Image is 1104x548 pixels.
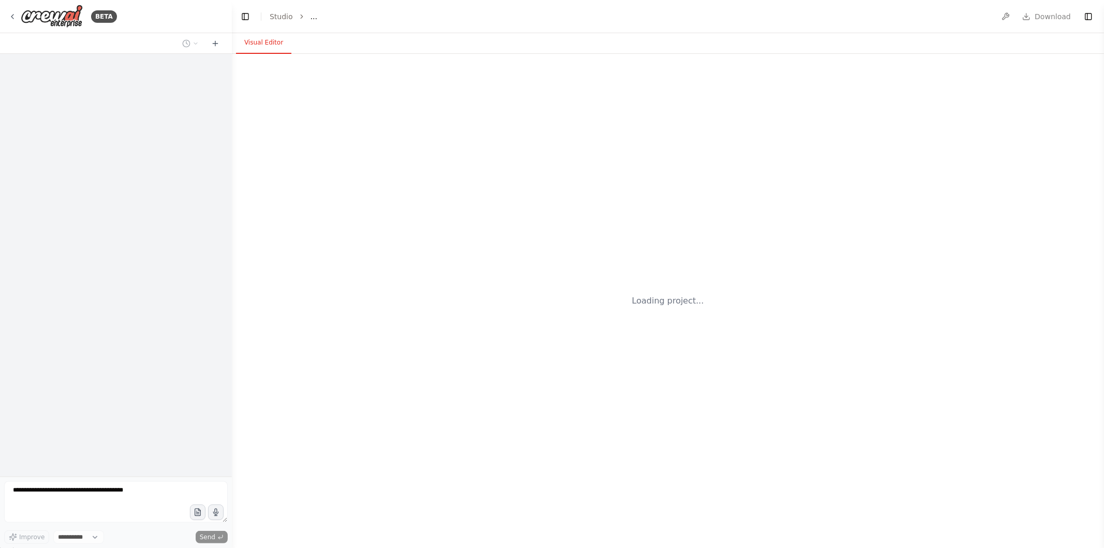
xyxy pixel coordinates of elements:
[207,37,224,50] button: Start a new chat
[311,11,317,22] span: ...
[4,530,49,544] button: Improve
[208,504,224,520] button: Click to speak your automation idea
[21,5,83,28] img: Logo
[178,37,203,50] button: Switch to previous chat
[19,533,45,541] span: Improve
[236,32,291,54] button: Visual Editor
[270,11,317,22] nav: breadcrumb
[190,504,205,520] button: Upload files
[91,10,117,23] div: BETA
[200,533,215,541] span: Send
[1081,9,1096,24] button: Show right sidebar
[270,12,293,21] a: Studio
[196,531,228,543] button: Send
[632,295,704,307] div: Loading project...
[238,9,253,24] button: Hide left sidebar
